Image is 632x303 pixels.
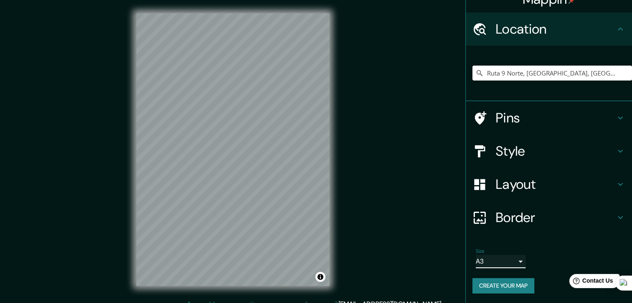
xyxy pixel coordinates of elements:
[466,101,632,134] div: Pins
[476,255,526,268] div: A3
[496,110,615,126] h4: Pins
[466,201,632,234] div: Border
[496,21,615,37] h4: Location
[496,176,615,193] h4: Layout
[472,278,534,293] button: Create your map
[472,66,632,81] input: Pick your city or area
[466,134,632,168] div: Style
[496,209,615,226] h4: Border
[466,168,632,201] div: Layout
[476,248,484,255] label: Size
[466,12,632,46] div: Location
[558,271,623,294] iframe: Help widget launcher
[136,13,330,286] canvas: Map
[315,272,325,282] button: Toggle attribution
[496,143,615,159] h4: Style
